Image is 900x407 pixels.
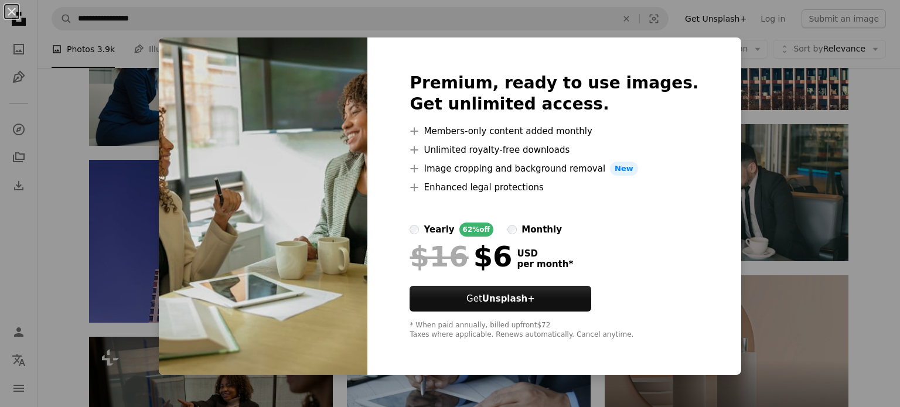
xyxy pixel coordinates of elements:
span: $16 [410,241,468,272]
span: New [610,162,638,176]
button: GetUnsplash+ [410,286,591,312]
li: Image cropping and background removal [410,162,698,176]
input: yearly62%off [410,225,419,234]
span: USD [517,248,573,259]
div: 62% off [459,223,494,237]
div: * When paid annually, billed upfront $72 Taxes where applicable. Renews automatically. Cancel any... [410,321,698,340]
strong: Unsplash+ [482,293,535,304]
li: Enhanced legal protections [410,180,698,194]
img: premium_photo-1698527167767-d2842deeeebc [159,37,367,375]
li: Members-only content added monthly [410,124,698,138]
div: $6 [410,241,512,272]
div: yearly [424,223,454,237]
span: per month * [517,259,573,269]
div: monthly [521,223,562,237]
li: Unlimited royalty-free downloads [410,143,698,157]
h2: Premium, ready to use images. Get unlimited access. [410,73,698,115]
input: monthly [507,225,517,234]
